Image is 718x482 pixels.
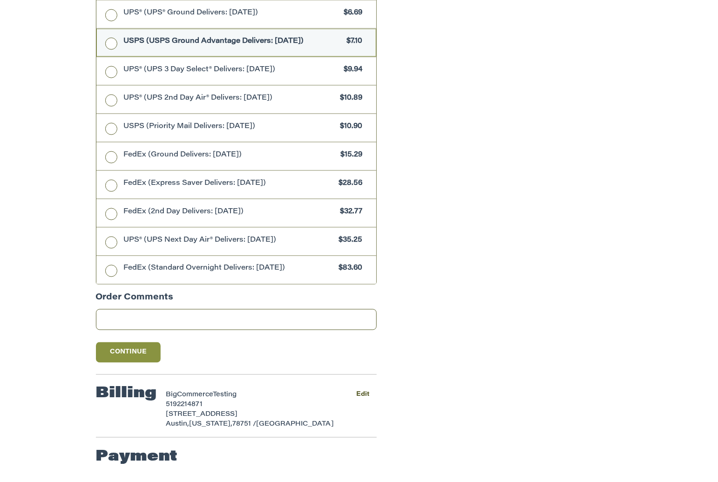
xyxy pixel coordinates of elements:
[166,412,237,418] span: [STREET_ADDRESS]
[339,65,363,75] span: $9.94
[166,402,203,408] span: 5192214871
[339,8,363,19] span: $6.69
[123,264,334,274] span: FedEx (Standard Overnight Delivers: [DATE])
[342,36,363,47] span: $7.10
[123,207,336,217] span: FedEx (2nd Day Delivers: [DATE])
[123,235,334,246] span: UPS® (UPS Next Day Air® Delivers: [DATE])
[96,292,174,309] legend: Order Comments
[256,421,334,428] span: [GEOGRAPHIC_DATA]
[96,385,157,403] h2: Billing
[336,207,363,217] span: $32.77
[123,36,342,47] span: USPS (USPS Ground Advantage Delivers: [DATE])
[189,421,232,428] span: [US_STATE],
[334,235,363,246] span: $35.25
[334,264,363,274] span: $83.60
[96,448,178,467] h2: Payment
[123,8,339,19] span: UPS® (UPS® Ground Delivers: [DATE])
[349,388,377,402] button: Edit
[336,93,363,104] span: $10.89
[123,122,336,132] span: USPS (Priority Mail Delivers: [DATE])
[336,122,363,132] span: $10.90
[123,178,334,189] span: FedEx (Express Saver Delivers: [DATE])
[123,65,339,75] span: UPS® (UPS 3 Day Select® Delivers: [DATE])
[96,342,161,363] button: Continue
[232,421,256,428] span: 78751 /
[123,93,336,104] span: UPS® (UPS 2nd Day Air® Delivers: [DATE])
[334,178,363,189] span: $28.56
[123,150,336,161] span: FedEx (Ground Delivers: [DATE])
[213,392,237,399] span: Testing
[166,392,213,399] span: BigCommerce
[166,421,189,428] span: Austin,
[336,150,363,161] span: $15.29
